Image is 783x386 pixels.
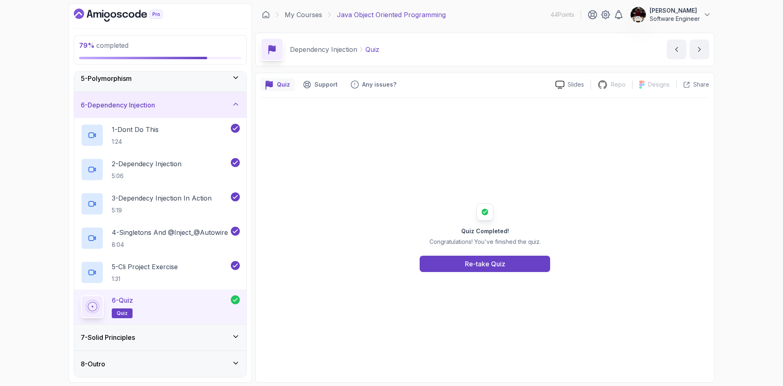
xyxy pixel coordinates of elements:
p: Any issues? [362,80,396,89]
p: 4 - Singletons And @Inject_@Autowire [112,228,228,237]
h3: 7 - Solid Principles [81,332,135,342]
span: 79 % [79,41,95,49]
p: Support [314,80,338,89]
p: 1:24 [112,138,159,146]
p: Quiz [365,45,379,54]
span: completed [79,41,128,49]
button: quiz button [261,78,295,91]
p: Slides [568,80,584,89]
button: 1-Dont Do This1:24 [81,124,240,147]
div: Re-take Quiz [465,259,505,269]
p: Designs [648,80,670,89]
p: 1 - Dont Do This [112,125,159,134]
h2: Quiz Completed! [429,227,541,235]
p: 6 - Quiz [112,295,133,305]
button: 5-Cli Project Exercise1:31 [81,261,240,284]
p: Share [693,80,709,89]
a: Slides [549,80,591,89]
h3: 8 - Outro [81,359,105,369]
a: Dashboard [262,11,270,19]
button: Support button [298,78,343,91]
button: 6-Dependency Injection [74,92,246,118]
p: 1:31 [112,275,178,283]
button: 7-Solid Principles [74,324,246,350]
button: 3-Dependecy Injection In Action5:19 [81,192,240,215]
button: previous content [667,40,686,59]
button: Share [676,80,709,89]
p: Java Object Oriented Programming [337,10,446,20]
h3: 6 - Dependency Injection [81,100,155,110]
p: Software Engineer [650,15,700,23]
button: 8-Outro [74,351,246,377]
span: quiz [117,310,128,317]
p: Congratulations! You've finished the quiz. [429,238,541,246]
button: next content [690,40,709,59]
p: Quiz [277,80,290,89]
button: 6-Quizquiz [81,295,240,318]
button: 4-Singletons And @Inject_@Autowire8:04 [81,227,240,250]
p: 44 Points [551,11,574,19]
p: 5:06 [112,172,181,180]
a: Dashboard [74,9,181,22]
p: 5:19 [112,206,212,214]
button: 5-Polymorphism [74,65,246,91]
button: Feedback button [346,78,401,91]
button: 2-Dependecy Injection5:06 [81,158,240,181]
p: 2 - Dependecy Injection [112,159,181,169]
a: My Courses [285,10,322,20]
p: Dependency Injection [290,45,357,54]
p: 8:04 [112,241,228,249]
p: 3 - Dependecy Injection In Action [112,193,212,203]
p: Repo [611,80,626,89]
button: user profile image[PERSON_NAME]Software Engineer [630,7,711,23]
button: Re-take Quiz [420,256,550,272]
h3: 5 - Polymorphism [81,74,132,83]
img: user profile image [630,7,646,22]
p: 5 - Cli Project Exercise [112,262,178,272]
p: [PERSON_NAME] [650,7,700,15]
